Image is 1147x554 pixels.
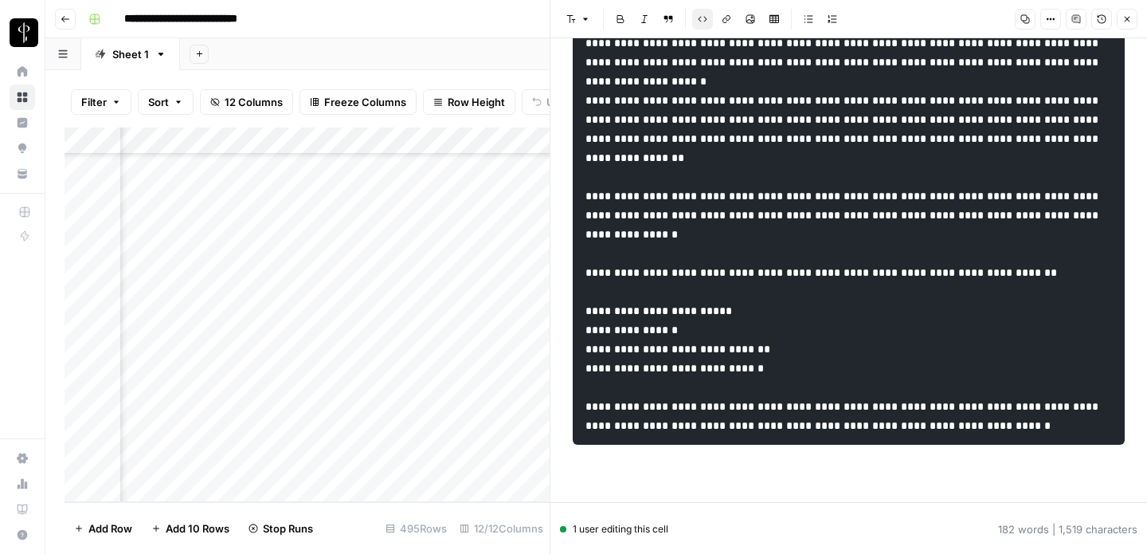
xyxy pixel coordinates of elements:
[88,521,132,536] span: Add Row
[379,516,453,541] div: 495 Rows
[10,471,35,497] a: Usage
[166,521,229,536] span: Add 10 Rows
[10,13,35,53] button: Workspace: LP Production Workloads
[71,89,131,115] button: Filter
[81,38,180,70] a: Sheet 1
[998,521,1137,537] div: 182 words | 1,519 characters
[10,446,35,471] a: Settings
[81,94,107,110] span: Filter
[10,84,35,110] a: Browse
[200,89,293,115] button: 12 Columns
[10,18,38,47] img: LP Production Workloads Logo
[10,110,35,136] a: Insights
[142,516,239,541] button: Add 10 Rows
[299,89,417,115] button: Freeze Columns
[10,497,35,522] a: Learning Hub
[10,522,35,548] button: Help + Support
[65,516,142,541] button: Add Row
[324,94,406,110] span: Freeze Columns
[148,94,169,110] span: Sort
[10,161,35,187] a: Your Data
[263,521,313,536] span: Stop Runs
[112,46,149,62] div: Sheet 1
[560,522,668,536] div: 1 user editing this cell
[138,89,194,115] button: Sort
[225,94,283,110] span: 12 Columns
[448,94,505,110] span: Row Height
[10,59,35,84] a: Home
[10,136,35,161] a: Opportunities
[453,516,550,541] div: 12/12 Columns
[423,89,515,115] button: Row Height
[522,89,584,115] button: Undo
[239,516,323,541] button: Stop Runs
